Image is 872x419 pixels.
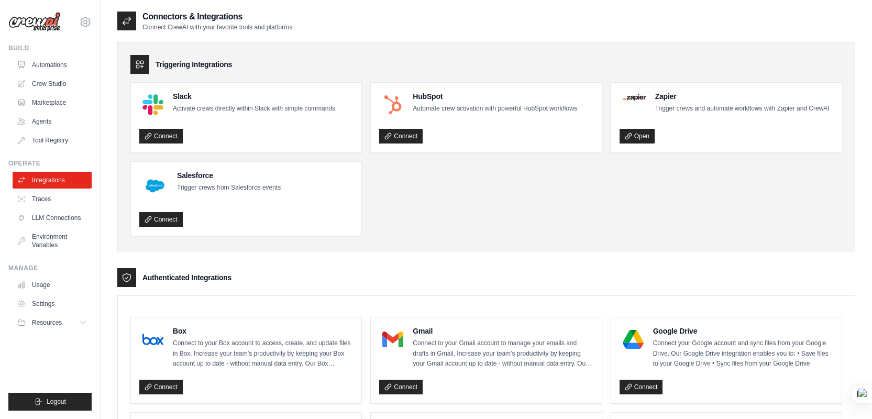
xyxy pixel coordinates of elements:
[177,183,281,193] p: Trigger crews from Salesforce events
[156,59,232,70] h3: Triggering Integrations
[173,91,335,102] h4: Slack
[413,91,577,102] h4: HubSpot
[655,91,830,102] h4: Zapier
[413,326,593,336] h4: Gmail
[177,170,281,181] h4: Salesforce
[8,44,92,52] div: Build
[8,264,92,272] div: Manage
[173,104,335,114] p: Activate crews directly within Slack with simple commands
[13,172,92,189] a: Integrations
[32,318,62,327] span: Resources
[382,329,403,350] img: Gmail Logo
[379,129,423,144] a: Connect
[620,380,663,394] a: Connect
[13,228,92,253] a: Environment Variables
[47,398,66,406] span: Logout
[620,129,655,144] a: Open
[13,191,92,207] a: Traces
[142,329,163,350] img: Box Logo
[142,10,292,23] h2: Connectors & Integrations
[8,393,92,411] button: Logout
[13,210,92,226] a: LLM Connections
[142,23,292,31] p: Connect CrewAI with your favorite tools and platforms
[623,94,646,101] img: Zapier Logo
[13,75,92,92] a: Crew Studio
[382,94,403,115] img: HubSpot Logo
[13,277,92,293] a: Usage
[13,295,92,312] a: Settings
[655,104,830,114] p: Trigger crews and automate workflows with Zapier and CrewAI
[379,380,423,394] a: Connect
[173,338,353,369] p: Connect to your Box account to access, create, and update files in Box. Increase your team’s prod...
[139,129,183,144] a: Connect
[142,272,231,283] h3: Authenticated Integrations
[413,338,593,369] p: Connect to your Gmail account to manage your emails and drafts in Gmail. Increase your team’s pro...
[139,380,183,394] a: Connect
[653,326,833,336] h4: Google Drive
[13,314,92,331] button: Resources
[13,113,92,130] a: Agents
[13,57,92,73] a: Automations
[139,212,183,227] a: Connect
[8,12,61,32] img: Logo
[413,104,577,114] p: Automate crew activation with powerful HubSpot workflows
[173,326,353,336] h4: Box
[653,338,833,369] p: Connect your Google account and sync files from your Google Drive. Our Google Drive integration e...
[8,159,92,168] div: Operate
[142,94,163,115] img: Slack Logo
[13,132,92,149] a: Tool Registry
[13,94,92,111] a: Marketplace
[623,329,644,350] img: Google Drive Logo
[142,173,168,199] img: Salesforce Logo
